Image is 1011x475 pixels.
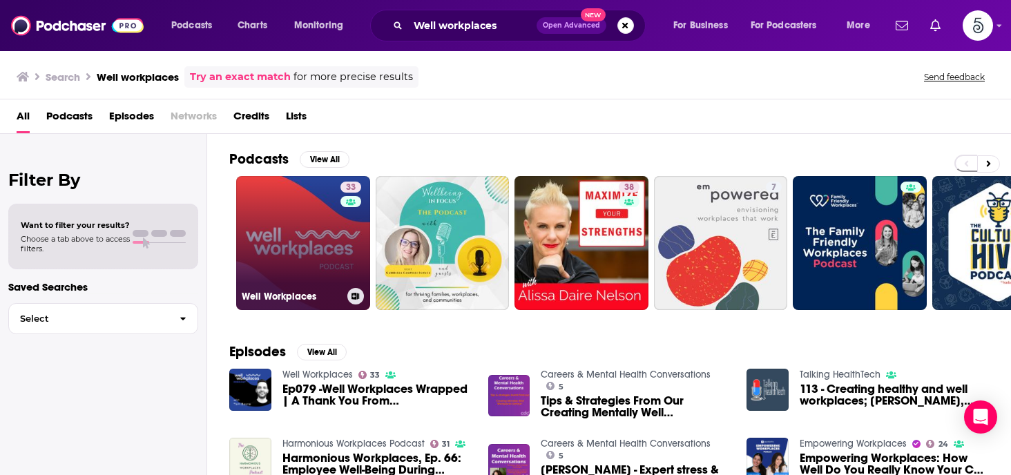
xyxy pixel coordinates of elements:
[442,441,450,447] span: 31
[190,69,291,85] a: Try an exact match
[46,70,80,84] h3: Search
[963,10,993,41] span: Logged in as Spiral5-G2
[546,451,564,459] a: 5
[488,375,530,417] img: Tips & Strategies From Our Creating Mentally Well Workplaces Seminar
[963,10,993,41] button: Show profile menu
[171,16,212,35] span: Podcasts
[21,220,130,230] span: Want to filter your results?
[162,14,230,37] button: open menu
[383,10,659,41] div: Search podcasts, credits, & more...
[300,151,349,168] button: View All
[546,382,564,390] a: 5
[925,14,946,37] a: Show notifications dropdown
[236,176,370,310] a: 33Well Workplaces
[171,105,217,133] span: Networks
[293,69,413,85] span: for more precise results
[46,105,93,133] a: Podcasts
[408,14,537,37] input: Search podcasts, credits, & more...
[242,291,342,302] h3: Well Workplaces
[541,438,711,449] a: Careers & Mental Health Conversations
[229,14,276,37] a: Charts
[430,440,450,448] a: 31
[97,70,179,84] h3: Well workplaces
[17,105,30,133] a: All
[771,181,776,195] span: 7
[346,181,356,195] span: 33
[109,105,154,133] a: Episodes
[926,440,948,448] a: 24
[370,372,380,378] span: 33
[751,16,817,35] span: For Podcasters
[920,71,989,83] button: Send feedback
[285,14,361,37] button: open menu
[800,369,880,380] a: Talking HealthTech
[543,22,600,29] span: Open Advanced
[559,384,564,390] span: 5
[664,14,745,37] button: open menu
[286,105,307,133] a: Lists
[747,369,789,411] img: 113 - Creating healthy and well workplaces; Tom Bosna, Pinnacle Health Group Australia
[358,371,381,379] a: 33
[559,453,564,459] span: 5
[654,176,788,310] a: 7
[541,369,711,380] a: Careers & Mental Health Conversations
[8,303,198,334] button: Select
[847,16,870,35] span: More
[229,343,347,360] a: EpisodesView All
[800,383,989,407] span: 113 - Creating healthy and well workplaces; [PERSON_NAME], Pinnacle Health Group [GEOGRAPHIC_DATA]
[282,438,425,449] a: Harmonious Workplaces Podcast
[624,181,634,195] span: 38
[537,17,606,34] button: Open AdvancedNew
[541,395,730,418] a: Tips & Strategies From Our Creating Mentally Well Workplaces Seminar
[581,8,606,21] span: New
[294,16,343,35] span: Monitoring
[340,182,361,193] a: 33
[21,234,130,253] span: Choose a tab above to access filters.
[229,151,289,168] h2: Podcasts
[282,383,472,407] a: Ep079 -Well Workplaces Wrapped | A Thank You From Tom Bosna
[673,16,728,35] span: For Business
[8,170,198,190] h2: Filter By
[229,343,286,360] h2: Episodes
[514,176,648,310] a: 38
[890,14,914,37] a: Show notifications dropdown
[938,441,948,447] span: 24
[800,383,989,407] a: 113 - Creating healthy and well workplaces; Tom Bosna, Pinnacle Health Group Australia
[9,314,168,323] span: Select
[11,12,144,39] img: Podchaser - Follow, Share and Rate Podcasts
[229,151,349,168] a: PodcastsView All
[963,10,993,41] img: User Profile
[282,369,353,380] a: Well Workplaces
[8,280,198,293] p: Saved Searches
[233,105,269,133] a: Credits
[297,344,347,360] button: View All
[766,182,782,193] a: 7
[964,400,997,434] div: Open Intercom Messenger
[837,14,887,37] button: open menu
[238,16,267,35] span: Charts
[742,14,837,37] button: open menu
[800,438,907,449] a: Empowering Workplaces
[282,383,472,407] span: Ep079 -Well Workplaces Wrapped | A Thank You From [PERSON_NAME]
[619,182,639,193] a: 38
[229,369,271,411] img: Ep079 -Well Workplaces Wrapped | A Thank You From Tom Bosna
